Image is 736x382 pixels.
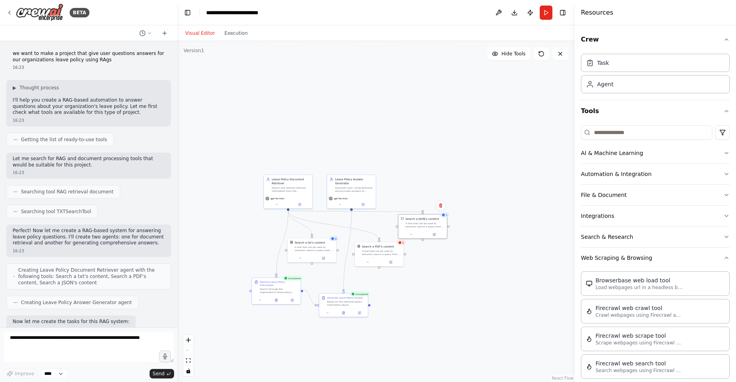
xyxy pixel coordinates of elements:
[596,312,683,318] p: Crawl webpages using Firecrawl and return the contents
[586,336,592,342] img: FirecrawlScrapeWebsiteTool
[21,136,107,143] span: Getting the list of ready-to-use tools
[18,267,164,286] span: Creating Leave Policy Document Retriever agent with the following tools: Search a txt's content, ...
[501,51,525,57] span: Hide Tools
[581,227,730,247] button: Search & Research
[596,276,683,284] div: Browserbase web load tool
[183,356,193,366] button: fit view
[597,59,609,67] div: Task
[290,241,293,244] img: TXTSearchTool
[16,4,63,21] img: Logo
[286,211,314,236] g: Edge from 1b11463d-08f5-412f-8914-be7d64995b8d to eed904d8-562a-4761-9d15-368d9310c059
[15,371,34,377] span: Improve
[379,260,402,265] button: Open in side panel
[19,85,59,91] span: Thought process
[13,248,165,254] div: 16:23
[150,369,174,378] button: Send
[183,366,193,376] button: toggle interactivity
[21,208,91,215] span: Searching tool TXTSearchTool
[21,189,114,195] span: Searching tool RAG retrieval document
[327,296,363,299] div: Generate Leave Policy Answer
[335,237,337,240] span: 8
[581,143,730,163] button: AI & Machine Learning
[295,241,325,245] div: Search a txt's content
[406,222,445,228] div: A tool that can be used to semantic search a query from a JSON's content.
[283,276,303,281] div: Completed
[13,97,165,116] p: I'll help you create a RAG-based automation to answer questions about your organization's leave p...
[586,308,592,314] img: FirecrawlCrawlWebsiteTool
[184,47,204,54] div: Version 1
[327,300,366,306] div: Based on the retrieved policy information about {leave_topic}, create a clear, comprehensive answ...
[597,80,613,88] div: Agent
[596,332,683,340] div: Firecrawl web scrape tool
[581,164,730,184] button: Automation & Integration
[21,299,132,306] span: Creating Leave Policy Answer Generator agent
[13,170,165,176] div: 16:23
[596,284,683,291] p: Load webpages url in a headless browser using Browserbase and return the contents
[350,292,370,297] div: Completed
[581,28,730,51] button: Crew
[352,202,374,207] button: Open in side panel
[581,185,730,205] button: File & Document
[13,319,129,325] p: Now let me create the tasks for this RAG system:
[596,340,683,346] p: Scrape webpages using Firecrawl and return the contents
[436,200,446,211] button: Delete node
[334,197,348,200] span: gpt-4o-mini
[341,211,353,291] g: Edge from 136c4501-ca23-4fa3-bc55-04c01c685100 to b785067b-1f8c-4d2f-a656-686deeb1cd8e
[13,51,165,63] p: we want to make a project that give user questions answers for our organizations leave policy usi...
[271,197,285,200] span: gpt-4o-mini
[335,178,374,185] div: Leave Policy Answer Generator
[183,335,193,376] div: React Flow controls
[581,206,730,226] button: Integrations
[319,293,368,318] div: CompletedGenerate Leave Policy AnswerBased on the retrieved policy information about {leave_topic...
[153,371,165,377] span: Send
[264,175,313,209] div: Leave Policy Document RetrieverSearch and retrieve relevant information from the organization's l...
[446,214,448,217] span: 2
[406,217,439,221] div: Search a JSON's content
[285,298,299,303] button: Open in side panel
[402,241,404,244] span: 6
[596,359,683,367] div: Firecrawl web search tool
[206,9,258,17] nav: breadcrumb
[487,47,530,60] button: Hide Tools
[159,350,171,362] button: Click to speak your automation idea
[353,310,366,315] button: Open in side panel
[423,232,446,237] button: Open in side panel
[401,217,404,220] img: JSONSearchTool
[596,304,683,312] div: Firecrawl web crawl tool
[158,28,171,38] button: Start a new chat
[3,369,38,379] button: Improve
[581,100,730,122] button: Tools
[357,245,360,248] img: PDFSearchTool
[312,256,335,261] button: Open in side panel
[287,238,337,263] div: 8TXTSearchToolSearch a txt's contentA tool that can be used to semantic search a query from a txt...
[581,51,730,100] div: Crew
[303,287,317,307] g: Edge from 9ef9dddc-41b4-476e-8dd9-017314241867 to b785067b-1f8c-4d2f-a656-686deeb1cd8e
[268,298,285,303] button: View output
[335,186,374,193] div: Generate clear, comprehensive, and accurate answers to employee questions about {leave_topic} bas...
[13,117,165,123] div: 16:23
[398,214,448,239] div: 2JSONSearchToolSearch a JSON's contentA tool that can be used to semantic search a query from a J...
[13,64,165,70] div: 16:23
[13,156,165,168] p: Let me search for RAG and document processing tools that would be suitable for this project.
[286,211,381,240] g: Edge from 1b11463d-08f5-412f-8914-be7d64995b8d to 7618be9f-363c-48d8-87de-d3d0d0bbc6ae
[272,186,310,193] div: Search and retrieve relevant information from the organization's leave policy documents to answer...
[596,367,683,374] p: Search webpages using Firecrawl and return the results
[362,250,401,256] div: A tool that can be used to semantic search a query from a PDF's content.
[557,7,568,18] button: Hide right sidebar
[70,8,89,17] div: BETA
[136,28,155,38] button: Switch to previous chat
[180,28,220,38] button: Visual Editor
[13,85,59,91] button: ▶Thought process
[286,208,425,215] g: Edge from 1b11463d-08f5-412f-8914-be7d64995b8d to 285d8404-cab6-4275-80fb-a2d608eebb4f
[327,175,376,209] div: Leave Policy Answer GeneratorGenerate clear, comprehensive, and accurate answers to employee ques...
[586,280,592,287] img: BrowserbaseLoadTool
[252,278,301,305] div: CompletedRetrieve Leave Policy InformationSearch through the organization's leave policy document...
[586,363,592,370] img: FirecrawlSearchTool
[355,242,404,267] div: 6PDFSearchToolSearch a PDF's contentA tool that can be used to semantic search a query from a PDF...
[288,202,311,207] button: Open in side panel
[13,228,165,246] p: Perfect! Now let me create a RAG-based system for answering leave policy questions. I'll create t...
[182,7,193,18] button: Hide left sidebar
[335,310,352,315] button: View output
[13,85,16,91] span: ▶
[362,245,394,249] div: Search a PDF's content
